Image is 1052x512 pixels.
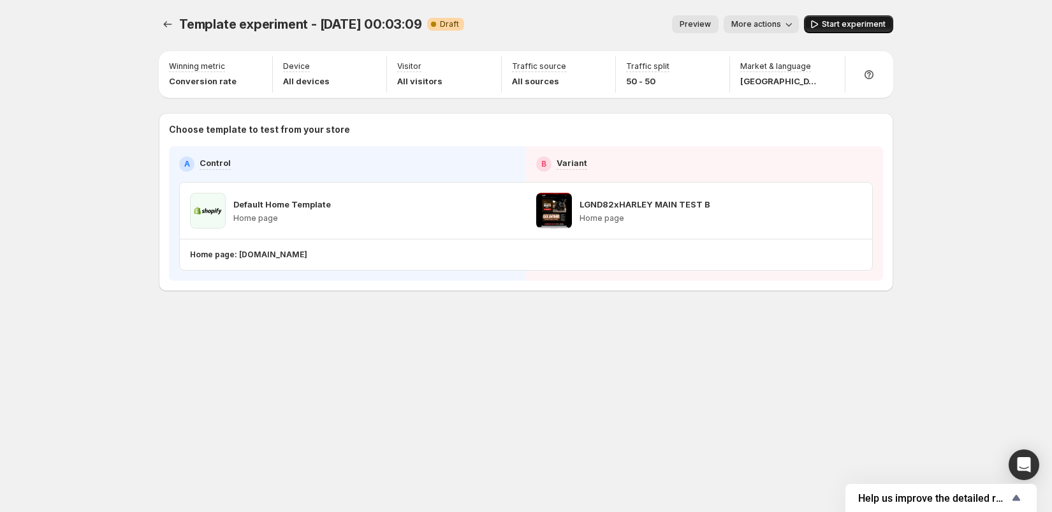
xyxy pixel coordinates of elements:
[190,193,226,229] img: Default Home Template
[169,123,883,136] p: Choose template to test from your store
[159,15,177,33] button: Experiments
[184,159,190,169] h2: A
[397,75,442,87] p: All visitors
[179,17,422,32] span: Template experiment - [DATE] 00:03:09
[731,19,781,29] span: More actions
[740,75,817,87] p: [GEOGRAPHIC_DATA]
[397,61,421,72] p: Visitor
[626,61,669,72] p: Traffic split
[283,61,310,72] p: Device
[580,198,710,211] p: LGND82xHARLEY MAIN TEST B
[580,213,710,223] p: Home page
[822,19,886,29] span: Start experiment
[169,75,237,87] p: Conversion rate
[283,75,330,87] p: All devices
[740,61,811,72] p: Market & language
[512,75,566,87] p: All sources
[233,213,331,223] p: Home page
[672,15,719,33] button: Preview
[512,61,566,72] p: Traffic source
[680,19,711,29] span: Preview
[541,159,546,169] h2: B
[858,492,1009,504] span: Help us improve the detailed report for A/B campaigns
[1009,449,1039,480] div: Open Intercom Messenger
[858,490,1024,506] button: Show survey - Help us improve the detailed report for A/B campaigns
[724,15,799,33] button: More actions
[804,15,893,33] button: Start experiment
[190,250,307,260] p: Home page: [DOMAIN_NAME]
[557,156,587,169] p: Variant
[536,193,572,229] img: LGND82xHARLEY MAIN TEST B
[626,75,669,87] p: 50 - 50
[169,61,225,72] p: Winning metric
[200,156,231,169] p: Control
[233,198,331,211] p: Default Home Template
[440,19,459,29] span: Draft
